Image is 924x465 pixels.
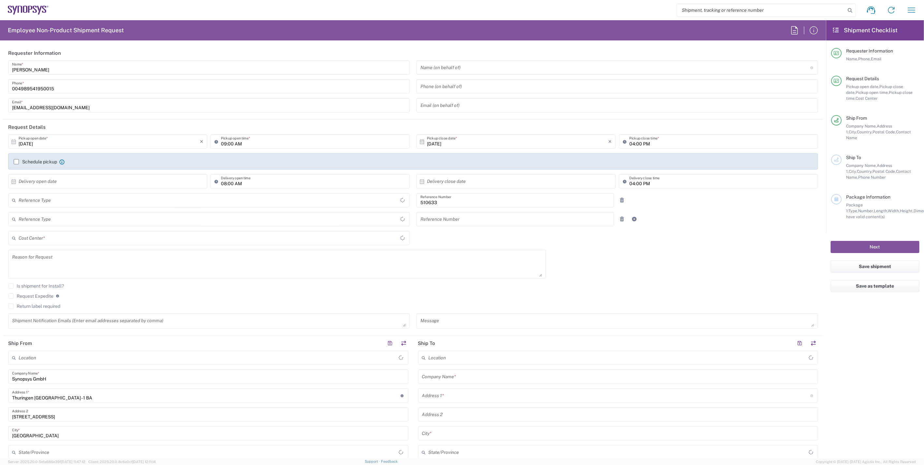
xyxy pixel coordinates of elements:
button: Next [831,241,919,253]
h2: Requester Information [8,50,61,56]
span: Package 1: [846,202,863,213]
span: Company Name, [846,163,877,168]
span: [DATE] 11:47:12 [61,460,85,464]
a: Support [365,459,381,463]
span: Company Name, [846,124,877,128]
h2: Shipment Checklist [832,26,898,34]
button: Save shipment [831,261,919,273]
span: Postal Code, [873,169,896,174]
span: Phone Number [858,175,886,180]
span: [DATE] 12:11:14 [132,460,156,464]
span: Cost Center [856,96,878,101]
span: Server: 2025.20.0-5efa686e39f [8,460,85,464]
h2: Ship From [8,340,32,347]
span: Package Information [846,194,890,200]
button: Save as template [831,280,919,292]
span: Type, [848,208,858,213]
span: Client: 2025.20.0-8c6e0cf [88,460,156,464]
a: Feedback [381,459,398,463]
span: City, [849,169,857,174]
i: × [608,136,612,147]
h2: Employee Non-Product Shipment Request [8,26,124,34]
span: Request Details [846,76,879,81]
h2: Request Details [8,124,46,130]
span: Email [871,56,882,61]
span: Ship To [846,155,861,160]
span: Name, [846,56,858,61]
span: Pickup open date, [846,84,879,89]
label: Request Expedite [8,293,53,299]
label: Is shipment for Install? [8,283,64,289]
span: City, [849,129,857,134]
label: Return label required [8,304,60,309]
span: Height, [900,208,914,213]
span: Country, [857,129,873,134]
span: Number, [858,208,874,213]
a: Add Reference [630,215,639,224]
a: Remove Reference [617,196,626,205]
span: Postal Code, [873,129,896,134]
span: Copyright © [DATE]-[DATE] Agistix Inc., All Rights Reserved [816,459,916,465]
i: × [200,136,203,147]
label: Schedule pickup [14,159,57,164]
span: Phone, [858,56,871,61]
input: Shipment, tracking or reference number [677,4,846,16]
span: Requester Information [846,48,893,53]
span: Pickup open time, [856,90,889,95]
span: Ship From [846,115,867,121]
a: Remove Reference [617,215,626,224]
span: Width, [888,208,900,213]
span: Length, [874,208,888,213]
span: Country, [857,169,873,174]
h2: Ship To [418,340,435,347]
